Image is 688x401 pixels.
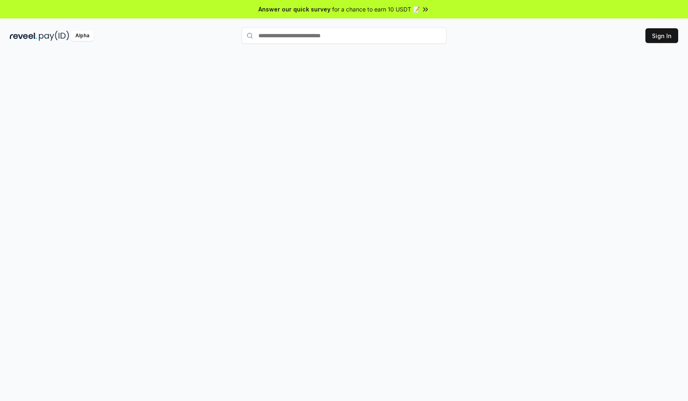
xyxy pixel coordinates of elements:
[39,31,69,41] img: pay_id
[332,5,420,14] span: for a chance to earn 10 USDT 📝
[258,5,330,14] span: Answer our quick survey
[645,28,678,43] button: Sign In
[71,31,94,41] div: Alpha
[10,31,37,41] img: reveel_dark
